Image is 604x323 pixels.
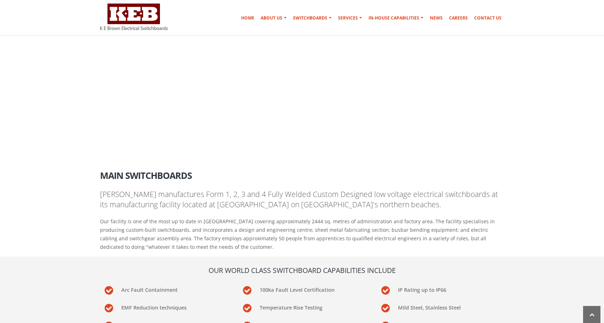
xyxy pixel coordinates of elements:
[450,125,463,131] a: Home
[100,265,504,275] h4: Our World Class Switchboard Capabilities include
[398,284,504,294] p: IP Rating up to IP66
[258,11,289,25] a: About Us
[121,284,228,294] p: Arc Fault Containment
[260,284,366,294] p: 100ka Fault Level Certification
[398,301,504,312] p: Mild Steel, Stainless Steel
[290,11,334,25] a: Switchboards
[464,124,503,133] li: Switchboards
[427,11,445,25] a: News
[100,165,504,180] h2: Main Switchboards
[471,11,504,25] a: Contact Us
[100,189,504,210] p: [PERSON_NAME] manufactures Form 1, 2, 3 and 4 Fully Welded Custom Designed low voltage electrical...
[335,11,365,25] a: Services
[100,120,164,140] h1: Switchboards
[121,301,228,312] p: EMF Reduction techniques
[446,11,471,25] a: Careers
[100,4,168,30] img: K E Brown Electrical Switchboards
[260,301,366,312] p: Temperature Rise Testing
[238,11,257,25] a: Home
[100,217,504,251] p: Our facility is one of the most up to date in [GEOGRAPHIC_DATA] covering approximately 2444 sq. m...
[366,11,426,25] a: In-house Capabilities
